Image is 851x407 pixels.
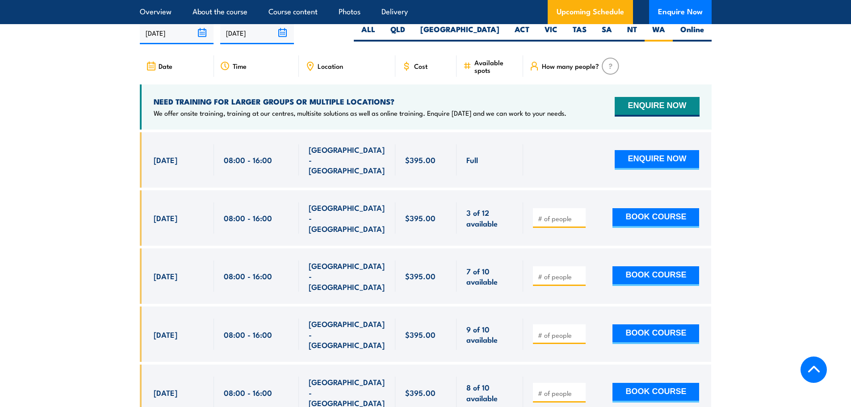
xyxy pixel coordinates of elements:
span: Available spots [474,59,517,74]
span: 8 of 10 available [466,382,513,403]
input: # of people [538,272,583,281]
label: Online [673,24,712,42]
span: 08:00 - 16:00 [224,329,272,340]
span: $395.00 [405,329,436,340]
span: 08:00 - 16:00 [224,155,272,165]
span: [DATE] [154,387,177,398]
button: BOOK COURSE [612,383,699,403]
input: From date [140,21,214,44]
span: [DATE] [154,155,177,165]
input: # of people [538,331,583,340]
span: 3 of 12 available [466,207,513,228]
span: [DATE] [154,213,177,223]
span: Location [318,62,343,70]
span: Date [159,62,172,70]
span: 08:00 - 16:00 [224,387,272,398]
span: Full [466,155,478,165]
span: 08:00 - 16:00 [224,271,272,281]
span: $395.00 [405,213,436,223]
span: [DATE] [154,329,177,340]
input: # of people [538,389,583,398]
span: 7 of 10 available [466,266,513,287]
label: ALL [354,24,383,42]
label: TAS [565,24,594,42]
span: $395.00 [405,271,436,281]
span: Time [233,62,247,70]
button: ENQUIRE NOW [615,97,699,117]
span: [GEOGRAPHIC_DATA] - [GEOGRAPHIC_DATA] [309,319,386,350]
label: SA [594,24,620,42]
label: QLD [383,24,413,42]
input: # of people [538,214,583,223]
button: BOOK COURSE [612,266,699,286]
button: BOOK COURSE [612,324,699,344]
span: 9 of 10 available [466,324,513,345]
span: Cost [414,62,428,70]
label: NT [620,24,645,42]
span: $395.00 [405,387,436,398]
input: To date [220,21,294,44]
span: 08:00 - 16:00 [224,213,272,223]
label: [GEOGRAPHIC_DATA] [413,24,507,42]
label: WA [645,24,673,42]
p: We offer onsite training, training at our centres, multisite solutions as well as online training... [154,109,566,117]
h4: NEED TRAINING FOR LARGER GROUPS OR MULTIPLE LOCATIONS? [154,97,566,106]
span: How many people? [542,62,599,70]
span: [GEOGRAPHIC_DATA] - [GEOGRAPHIC_DATA] [309,260,386,292]
label: ACT [507,24,537,42]
span: [GEOGRAPHIC_DATA] - [GEOGRAPHIC_DATA] [309,202,386,234]
label: VIC [537,24,565,42]
button: BOOK COURSE [612,208,699,228]
span: [GEOGRAPHIC_DATA] - [GEOGRAPHIC_DATA] [309,144,386,176]
button: ENQUIRE NOW [615,150,699,170]
span: $395.00 [405,155,436,165]
span: [DATE] [154,271,177,281]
